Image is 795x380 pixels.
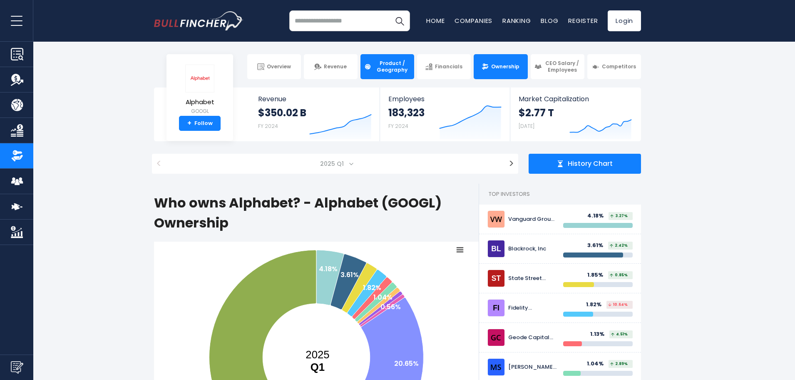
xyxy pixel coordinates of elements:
[508,334,557,341] div: Geode Capital Management, LLC
[247,54,301,79] a: Overview
[502,16,531,25] a: Ranking
[519,106,554,119] strong: $2.77 T
[608,10,641,31] a: Login
[568,160,613,168] span: History Chart
[311,361,325,373] tspan: Q1
[306,349,329,373] text: 2025
[154,11,243,30] a: Go to homepage
[304,54,358,79] a: Revenue
[258,106,306,119] strong: $350.02 B
[508,216,557,223] div: Vanguard Group Inc
[417,54,471,79] a: Financials
[363,283,381,292] text: 1.82%
[388,106,425,119] strong: 183,323
[587,272,608,279] div: 1.85%
[258,95,372,103] span: Revenue
[179,116,221,131] a: +Follow
[531,54,584,79] a: CEO Salary / Employees
[519,122,534,130] small: [DATE]
[519,95,632,103] span: Market Capitalization
[544,60,581,73] span: CEO Salary / Employees
[568,16,598,25] a: Register
[611,332,628,336] span: 4.51%
[608,303,628,307] span: 10.64%
[389,10,410,31] button: Search
[11,150,23,162] img: Ownership
[340,270,359,280] text: 3.61%
[324,63,347,70] span: Revenue
[541,16,558,25] a: Blog
[510,87,640,141] a: Market Capitalization $2.77 T [DATE]
[587,242,608,249] div: 3.61%
[380,87,509,141] a: Employees 183,323 FY 2024
[185,107,214,115] small: GOOGL
[590,331,609,338] div: 1.13%
[185,64,215,116] a: Alphabet GOOGL
[380,302,401,312] text: 0.56%
[602,63,636,70] span: Competitors
[508,364,557,371] div: [PERSON_NAME] [PERSON_NAME]
[374,60,410,73] span: Product / Geography
[152,154,166,174] button: <
[187,120,191,127] strong: +
[508,305,557,312] div: Fidelity Investments (FMR)
[154,193,479,233] h1: Who owns Alphabet? - Alphabet (GOOGL) Ownership
[258,122,278,130] small: FY 2024
[474,54,527,79] a: Ownership
[170,154,500,174] span: 2025 Q1
[394,359,419,368] text: 20.65%
[557,160,564,167] img: history chart
[587,54,641,79] a: Competitors
[435,63,462,70] span: Financials
[508,275,557,282] div: State Street Corp
[360,54,414,79] a: Product / Geography
[154,11,243,30] img: bullfincher logo
[250,87,380,141] a: Revenue $350.02 B FY 2024
[504,154,518,174] button: >
[388,95,501,103] span: Employees
[610,273,628,277] span: 0.85%
[455,16,492,25] a: Companies
[587,212,609,220] div: 4.18%
[317,158,349,170] span: 2025 Q1
[373,292,393,302] text: 1.04%
[426,16,445,25] a: Home
[491,63,519,70] span: Ownership
[586,301,606,308] div: 1.82%
[267,63,291,70] span: Overview
[388,122,408,130] small: FY 2024
[610,362,628,366] span: 2.89%
[508,245,557,252] div: Blackrock, Inc
[610,244,628,247] span: 2.42%
[587,360,609,367] div: 1.04%
[479,184,641,205] h2: Top Investors
[610,214,628,218] span: 3.27%
[185,99,214,106] span: Alphabet
[319,264,338,274] text: 4.18%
